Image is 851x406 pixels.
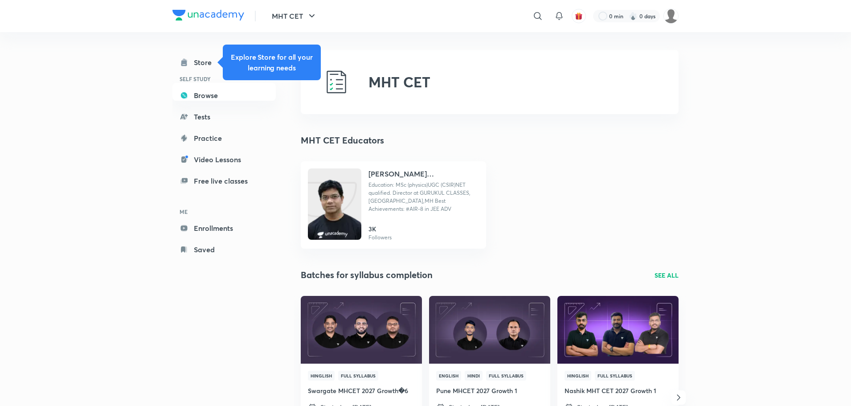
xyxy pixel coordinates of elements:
[572,9,586,23] button: avatar
[368,234,392,242] p: Followers
[436,371,461,381] span: English
[172,10,244,21] img: Company Logo
[565,386,671,395] h4: Nashik MHT CET 2027 Growth 1
[172,71,276,86] h6: SELF STUDY
[663,8,679,24] img: Vivek Patil
[368,168,479,179] h4: [PERSON_NAME] [PERSON_NAME]
[368,181,479,213] p: Education: MSc (physics)UGC (CSIR)NET qualified. Director at GURUKUL CLASSES, Aurangabad,MH Best ...
[655,271,679,280] a: SEE ALL
[486,371,526,381] span: Full Syllabus
[556,295,679,364] img: Thumbnail
[338,371,378,381] span: Full Syllabus
[172,108,276,126] a: Tests
[322,68,351,96] img: MHT CET
[172,219,276,237] a: Enrollments
[301,268,433,282] h2: Batches for syllabus completion
[172,86,276,104] a: Browse
[230,52,314,73] h5: Explore Store for all your learning needs
[301,134,384,147] h3: MHT CET Educators
[308,371,335,381] span: Hinglish
[172,53,276,71] a: Store
[194,57,217,68] div: Store
[172,10,244,23] a: Company Logo
[172,204,276,219] h6: ME
[465,371,483,381] span: Hindi
[299,295,423,364] img: Thumbnail
[368,74,430,90] h2: MHT CET
[368,224,392,234] h6: 3K
[575,12,583,20] img: avatar
[172,129,276,147] a: Practice
[595,371,635,381] span: Full Syllabus
[428,295,551,364] img: Thumbnail
[436,386,543,395] h4: Pune MHCET 2027 Growth 1
[266,7,323,25] button: MHT CET
[629,12,638,21] img: streak
[172,172,276,190] a: Free live classes
[301,161,486,249] a: Unacademy[PERSON_NAME] [PERSON_NAME]Education: MSc (physics)UGC (CSIR)NET qualified. Director at ...
[565,371,591,381] span: Hinglish
[308,177,361,249] img: Unacademy
[172,151,276,168] a: Video Lessons
[172,241,276,258] a: Saved
[308,386,415,395] h4: Swargate MHCET 2027 Growth�6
